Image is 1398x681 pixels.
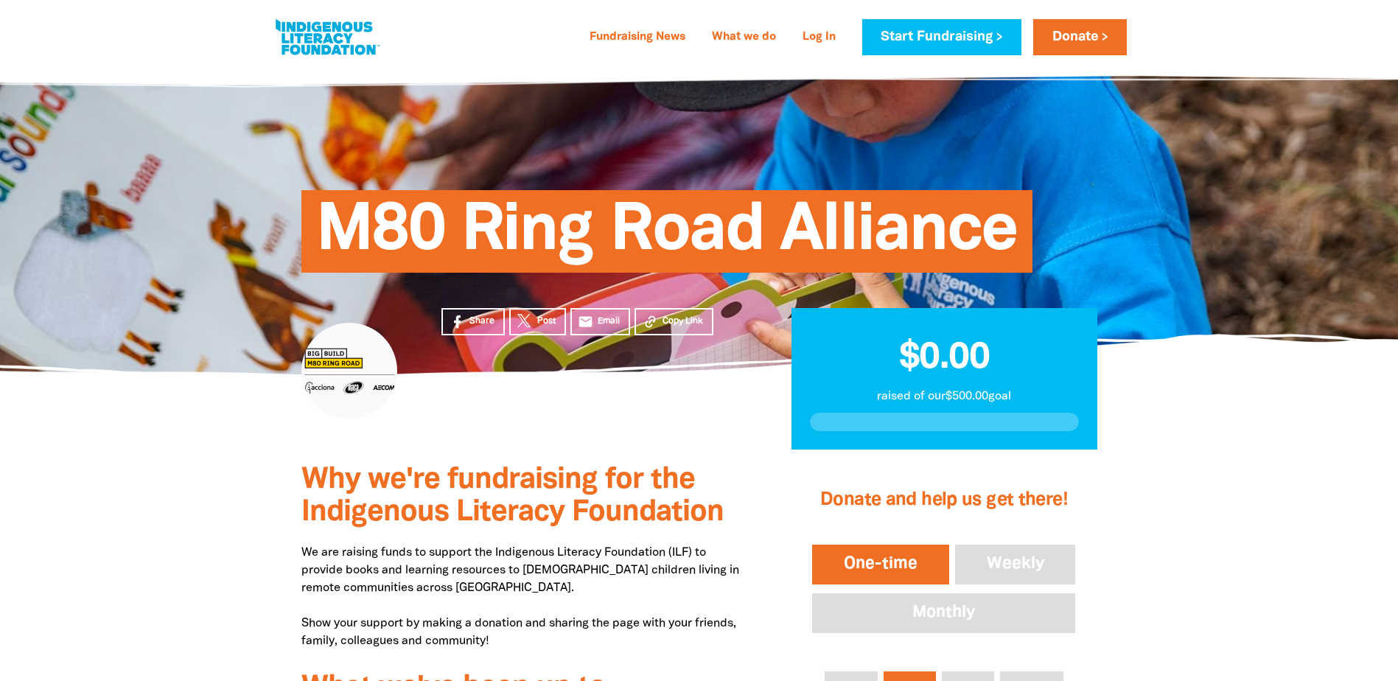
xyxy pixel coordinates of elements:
a: Donate [1033,19,1126,55]
span: $0.00 [899,341,990,375]
a: Post [509,308,566,335]
button: Copy Link [635,308,713,335]
span: Post [537,315,556,328]
a: Start Fundraising [862,19,1021,55]
a: Share [441,308,505,335]
a: emailEmail [570,308,631,335]
a: Fundraising News [581,26,694,49]
span: Why we're fundraising for the Indigenous Literacy Foundation [301,467,724,526]
a: What we do [703,26,785,49]
p: We are raising funds to support the Indigenous Literacy Foundation (ILF) to provide books and lea... [301,544,747,650]
span: Share [469,315,494,328]
h2: Donate and help us get there! [809,471,1078,530]
a: Log In [794,26,845,49]
button: Weekly [952,542,1079,587]
span: Email [598,315,620,328]
p: raised of our $500.00 goal [810,388,1079,405]
button: Monthly [809,590,1078,636]
span: M80 Ring Road Alliance [316,201,1018,273]
i: email [578,314,593,329]
button: One-time [809,542,952,587]
span: Copy Link [663,315,703,328]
